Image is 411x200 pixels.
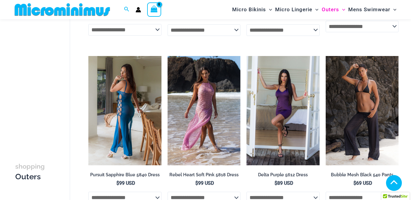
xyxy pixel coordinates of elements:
[15,161,48,182] h3: Outers
[266,2,272,17] span: Menu Toggle
[88,56,161,165] a: Pursuit Sapphire Blue 5840 Dress 02Pursuit Sapphire Blue 5840 Dress 04Pursuit Sapphire Blue 5840 ...
[275,180,277,186] span: $
[12,3,112,16] img: MM SHOP LOGO FLAT
[320,2,347,17] a: OutersMenu ToggleMenu Toggle
[353,180,356,186] span: $
[168,172,240,178] h2: Rebel Heart Soft Pink 5818 Dress
[195,180,198,186] span: $
[136,7,141,12] a: Account icon link
[88,56,161,165] img: Pursuit Sapphire Blue 5840 Dress 04
[232,2,266,17] span: Micro Bikinis
[353,180,372,186] bdi: 69 USD
[88,172,161,180] a: Pursuit Sapphire Blue 5840 Dress
[339,2,345,17] span: Menu Toggle
[168,56,240,165] img: Rebel Heart Soft Pink 5818 Dress 01
[116,180,135,186] bdi: 99 USD
[195,180,214,186] bdi: 99 USD
[168,56,240,165] a: Rebel Heart Soft Pink 5818 Dress 01Rebel Heart Soft Pink 5818 Dress 04Rebel Heart Soft Pink 5818 ...
[124,6,129,13] a: Search icon link
[326,56,399,165] img: Bubble Mesh Black 540 Pants 01
[275,180,293,186] bdi: 89 USD
[88,172,161,178] h2: Pursuit Sapphire Blue 5840 Dress
[326,172,399,178] h2: Bubble Mesh Black 540 Pants
[246,172,319,178] h2: Delta Purple 5612 Dress
[15,163,45,170] span: shopping
[275,2,312,17] span: Micro Lingerie
[230,1,399,18] nav: Site Navigation
[116,180,119,186] span: $
[348,2,390,17] span: Mens Swimwear
[326,172,399,180] a: Bubble Mesh Black 540 Pants
[322,2,339,17] span: Outers
[231,2,274,17] a: Micro BikinisMenu ToggleMenu Toggle
[326,56,399,165] a: Bubble Mesh Black 540 Pants 01Bubble Mesh Black 540 Pants 03Bubble Mesh Black 540 Pants 03
[274,2,320,17] a: Micro LingerieMenu ToggleMenu Toggle
[312,2,318,17] span: Menu Toggle
[347,2,398,17] a: Mens SwimwearMenu ToggleMenu Toggle
[390,2,396,17] span: Menu Toggle
[246,56,319,165] img: Delta Purple 5612 Dress 01
[15,20,70,142] iframe: TrustedSite Certified
[246,172,319,180] a: Delta Purple 5612 Dress
[246,56,319,165] a: Delta Purple 5612 Dress 01Delta Purple 5612 Dress 03Delta Purple 5612 Dress 03
[147,2,161,16] a: View Shopping Cart, empty
[168,172,240,180] a: Rebel Heart Soft Pink 5818 Dress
